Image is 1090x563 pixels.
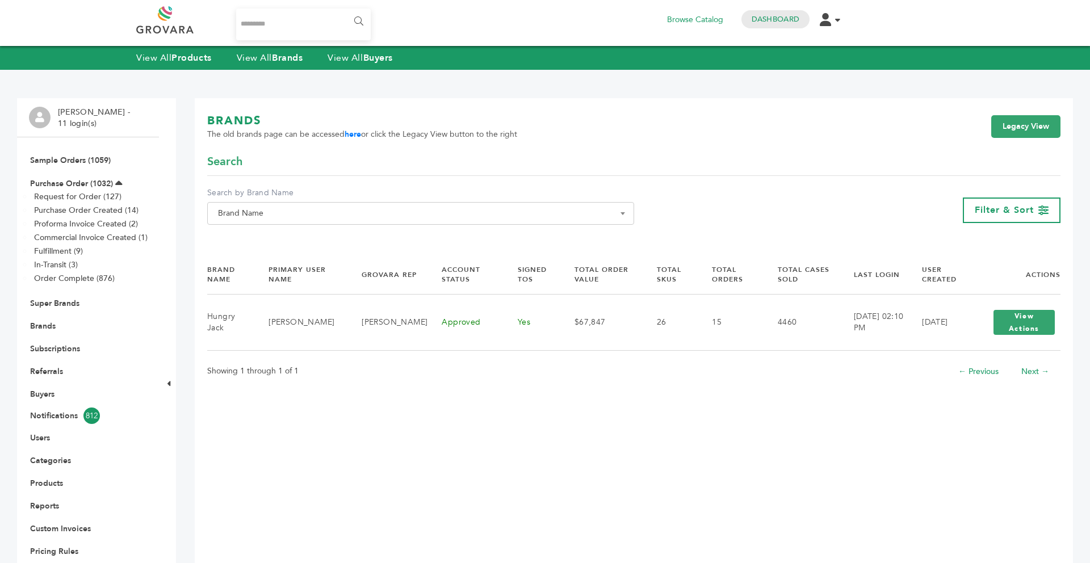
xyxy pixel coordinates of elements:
[30,155,111,166] a: Sample Orders (1059)
[30,298,79,309] a: Super Brands
[30,389,54,400] a: Buyers
[30,178,113,189] a: Purchase Order (1032)
[427,295,504,351] td: Approved
[560,295,643,351] td: $67,847
[30,478,63,489] a: Products
[207,202,634,225] span: Brand Name
[908,295,974,351] td: [DATE]
[30,523,91,534] a: Custom Invoices
[975,204,1034,216] span: Filter & Sort
[363,52,393,64] strong: Buyers
[30,321,56,331] a: Brands
[427,255,504,294] th: Account Status
[560,255,643,294] th: Total Order Value
[993,310,1055,335] button: View Actions
[136,52,212,64] a: View AllProducts
[34,246,83,257] a: Fulfillment (9)
[30,407,146,424] a: Notifications812
[958,366,999,377] a: ← Previous
[764,295,840,351] td: 4460
[30,455,71,466] a: Categories
[207,154,242,170] span: Search
[34,259,78,270] a: In-Transit (3)
[34,219,138,229] a: Proforma Invoice Created (2)
[272,52,303,64] strong: Brands
[504,295,560,351] td: Yes
[840,295,908,351] td: [DATE] 02:10 PM
[237,52,303,64] a: View AllBrands
[83,407,100,424] span: 812
[34,205,139,216] a: Purchase Order Created (14)
[991,115,1060,138] a: Legacy View
[207,364,299,378] p: Showing 1 through 1 of 1
[29,107,51,128] img: profile.png
[974,255,1060,294] th: Actions
[58,107,133,129] li: [PERSON_NAME] - 11 login(s)
[345,129,361,140] a: here
[34,273,115,284] a: Order Complete (876)
[30,343,80,354] a: Subscriptions
[254,295,347,351] td: [PERSON_NAME]
[643,295,698,351] td: 26
[34,191,121,202] a: Request for Order (127)
[207,295,254,351] td: Hungry Jack
[908,255,974,294] th: User Created
[764,255,840,294] th: Total Cases Sold
[504,255,560,294] th: Signed TOS
[30,432,50,443] a: Users
[840,255,908,294] th: Last Login
[698,295,764,351] td: 15
[30,501,59,511] a: Reports
[752,14,799,24] a: Dashboard
[207,113,517,129] h1: BRANDS
[171,52,211,64] strong: Products
[213,205,628,221] span: Brand Name
[34,232,148,243] a: Commercial Invoice Created (1)
[30,546,78,557] a: Pricing Rules
[207,129,517,140] span: The old brands page can be accessed or click the Legacy View button to the right
[328,52,393,64] a: View AllBuyers
[207,255,254,294] th: Brand Name
[236,9,371,40] input: Search...
[1021,366,1049,377] a: Next →
[30,366,63,377] a: Referrals
[698,255,764,294] th: Total Orders
[347,295,427,351] td: [PERSON_NAME]
[254,255,347,294] th: Primary User Name
[643,255,698,294] th: Total SKUs
[207,187,634,199] label: Search by Brand Name
[667,14,723,26] a: Browse Catalog
[347,255,427,294] th: Grovara Rep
